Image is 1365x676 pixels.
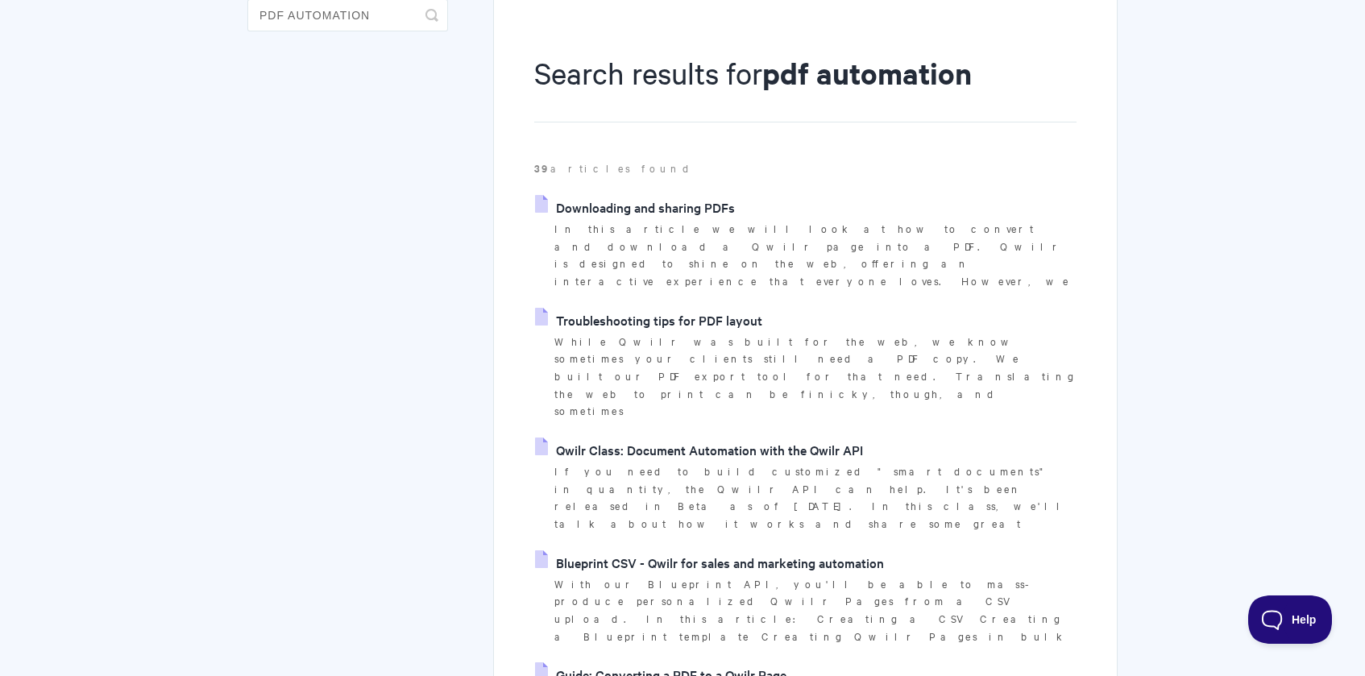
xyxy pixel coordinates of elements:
a: Qwilr Class: Document Automation with the Qwilr API [535,438,863,462]
p: In this article we will look at how to convert and download a Qwilr page into a PDF. Qwilr is des... [554,220,1077,290]
strong: pdf automation [762,53,972,93]
strong: 39 [534,160,550,176]
p: articles found [534,160,1077,177]
a: Downloading and sharing PDFs [535,195,735,219]
a: Blueprint CSV - Qwilr for sales and marketing automation [535,550,884,574]
p: While Qwilr was built for the web, we know sometimes your clients still need a PDF copy. We built... [554,333,1077,421]
p: With our Blueprint API, you'll be able to mass-produce personalized Qwilr Pages from a CSV upload... [554,575,1077,645]
a: Troubleshooting tips for PDF layout [535,308,762,332]
iframe: Toggle Customer Support [1248,595,1333,644]
p: If you need to build customized "smart documents" in quantity, the Qwilr API can help. It's been ... [554,462,1077,533]
h1: Search results for [534,52,1077,122]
